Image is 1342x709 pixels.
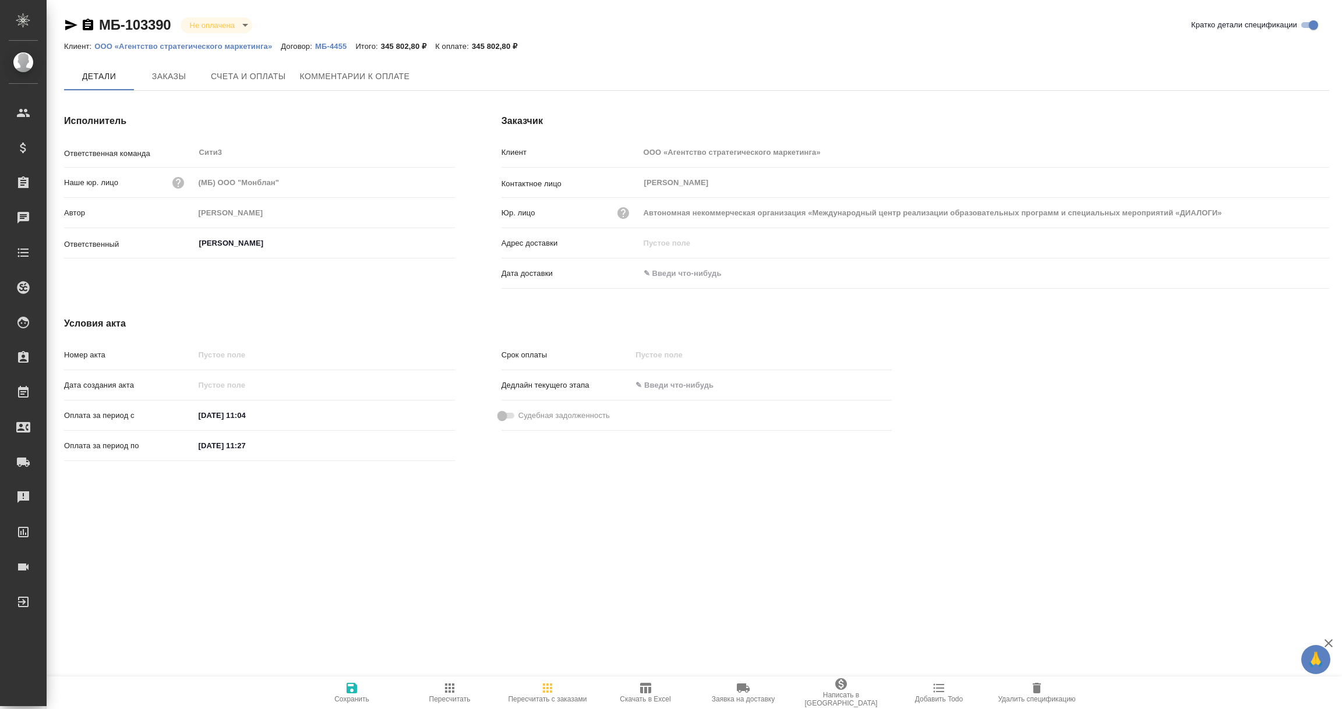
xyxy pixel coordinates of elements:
span: Счета и оплаты [211,69,286,84]
p: Дата доставки [502,268,640,279]
span: Комментарии к оплате [300,69,410,84]
p: МБ-4455 [315,42,355,51]
button: 🙏 [1301,645,1330,674]
span: Судебная задолженность [518,410,610,421]
input: ✎ Введи что-нибудь [631,377,733,394]
span: Заказы [141,69,197,84]
h4: Исполнитель [64,114,455,128]
p: Оплата за период по [64,440,195,452]
p: Номер акта [64,349,195,361]
p: Срок оплаты [502,349,632,361]
h4: Заказчик [502,114,1329,128]
span: Детали [71,69,127,84]
input: Пустое поле [631,346,733,363]
input: Пустое поле [195,204,455,221]
p: Адрес доставки [502,237,640,249]
p: Договор: [281,42,315,51]
p: К оплате: [435,42,472,51]
h4: Условия акта [64,317,892,331]
div: Не оплачена [181,17,252,33]
input: ✎ Введи что-нибудь [195,407,296,424]
input: Пустое поле [195,377,296,394]
p: Итого: [355,42,380,51]
input: Пустое поле [640,144,1329,161]
p: Клиент [502,147,640,158]
p: Клиент: [64,42,94,51]
input: Пустое поле [195,174,455,191]
span: Кратко детали спецификации [1191,19,1297,31]
input: ✎ Введи что-нибудь [640,265,741,282]
p: Дата создания акта [64,380,195,391]
p: Ответственная команда [64,148,195,159]
button: Не оплачена [186,20,238,30]
input: Пустое поле [640,204,1329,221]
p: 345 802,80 ₽ [472,42,526,51]
button: Скопировать ссылку для ЯМессенджера [64,18,78,32]
p: Юр. лицо [502,207,535,219]
p: Контактное лицо [502,178,640,190]
button: Open [448,242,451,244]
button: Скопировать ссылку [81,18,95,32]
p: Ответственный [64,239,195,250]
p: Дедлайн текущего этапа [502,380,632,391]
p: Наше юр. лицо [64,177,118,189]
a: МБ-103390 [99,17,171,33]
input: ✎ Введи что-нибудь [195,437,296,454]
p: 345 802,80 ₽ [381,42,435,51]
span: 🙏 [1306,647,1326,672]
input: Пустое поле [195,346,455,363]
p: Автор [64,207,195,219]
a: ООО «Агентство стратегического маркетинга» [94,41,281,51]
p: ООО «Агентство стратегического маркетинга» [94,42,281,51]
input: Пустое поле [640,235,1329,251]
a: МБ-4455 [315,41,355,51]
p: Оплата за период с [64,410,195,421]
